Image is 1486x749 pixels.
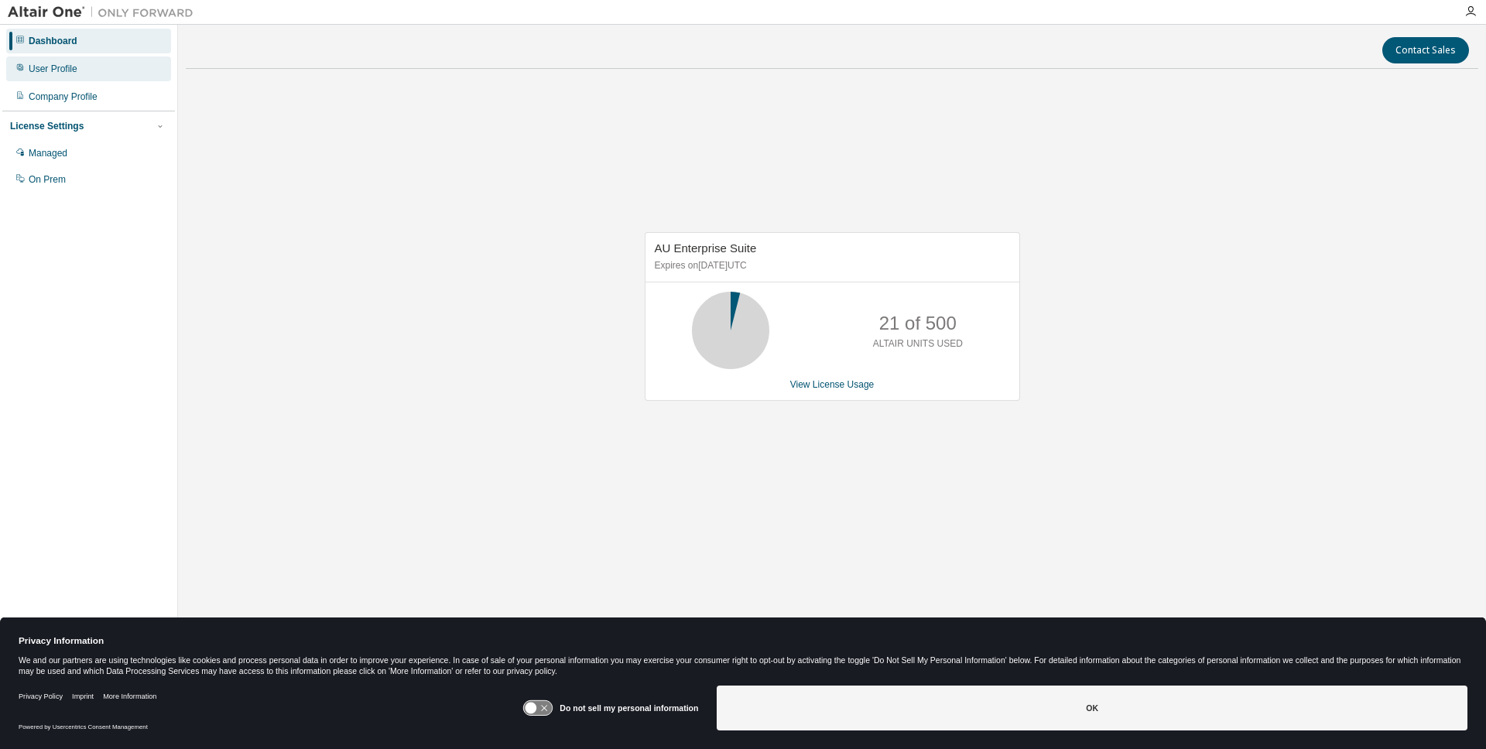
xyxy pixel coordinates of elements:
[29,35,77,47] div: Dashboard
[790,379,875,390] a: View License Usage
[29,63,77,75] div: User Profile
[1382,37,1469,63] button: Contact Sales
[879,310,957,337] p: 21 of 500
[29,147,67,159] div: Managed
[10,120,84,132] div: License Settings
[655,259,1006,272] p: Expires on [DATE] UTC
[29,91,98,103] div: Company Profile
[873,337,963,351] p: ALTAIR UNITS USED
[29,173,66,186] div: On Prem
[655,241,757,255] span: AU Enterprise Suite
[8,5,201,20] img: Altair One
